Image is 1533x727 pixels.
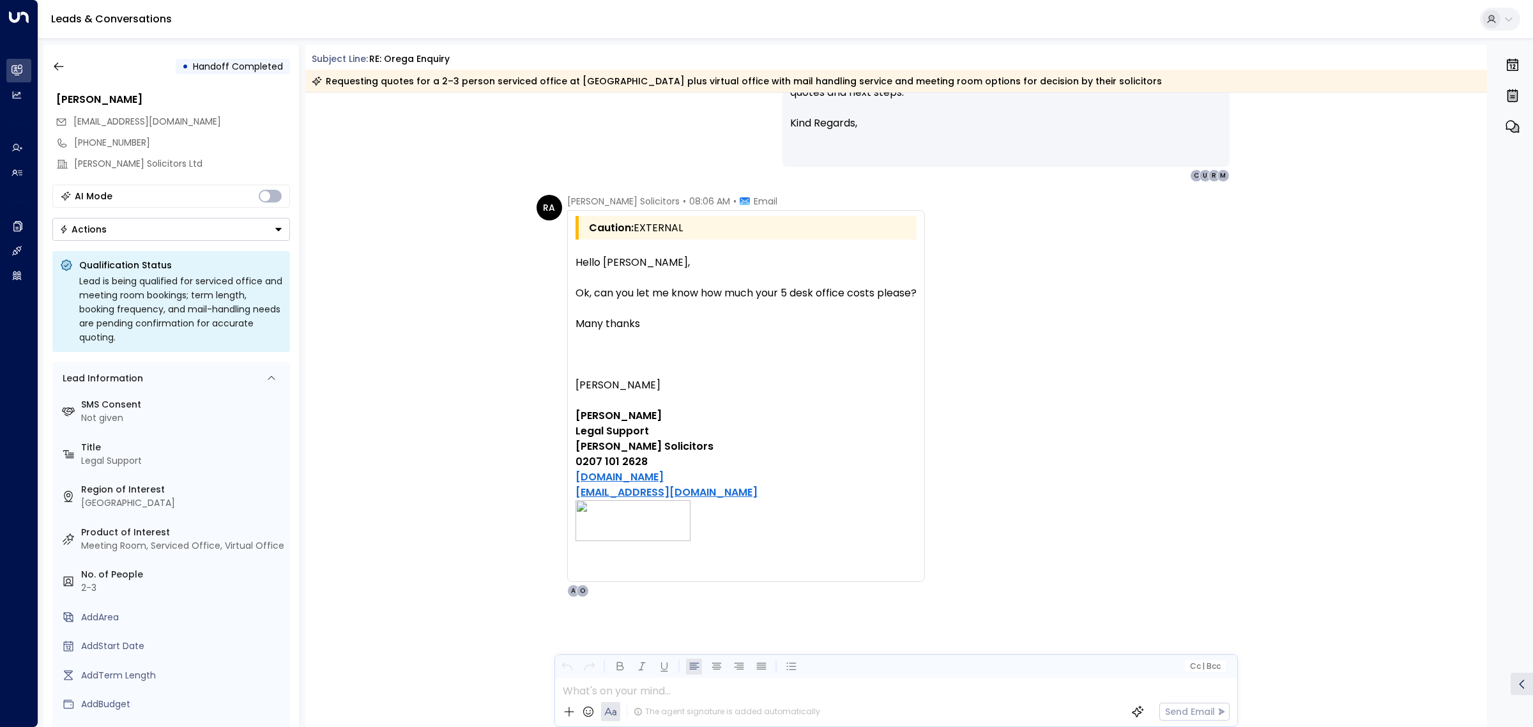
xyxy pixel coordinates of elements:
div: [PERSON_NAME] [56,92,290,107]
div: Actions [59,224,107,235]
div: AI Mode [75,190,112,203]
a: [DOMAIN_NAME] [576,470,664,485]
div: Lead is being qualified for serviced office and meeting room bookings; term length, booking frequ... [79,274,282,344]
span: Cc Bcc [1189,662,1220,671]
span: Kind Regards, [790,116,857,131]
div: AddBudget [81,698,285,711]
div: AddStart Date [81,639,285,653]
div: O [576,585,589,597]
div: Meeting Room, Serviced Office, Virtual Office [81,539,285,553]
span: 0207 101 2628 [576,454,648,470]
span: Legal Support [576,424,649,439]
div: Not given [81,411,285,425]
label: No. of People [81,568,285,581]
span: Caution: [589,220,634,236]
button: Undo [559,659,575,675]
span: Email [754,195,777,208]
div: U [1199,169,1212,182]
div: Requesting quotes for a 2–3 person serviced office at [GEOGRAPHIC_DATA] plus virtual office with ... [312,75,1162,88]
button: Cc|Bcc [1184,661,1225,673]
span: • [733,195,736,208]
p: Qualification Status [79,259,282,272]
div: Legal Support [81,454,285,468]
div: R [1208,169,1221,182]
span: info@reenanderson.com [73,115,221,128]
div: A [567,585,580,597]
div: EXTERNAL [589,220,913,236]
span: Hello [PERSON_NAME], [576,255,690,270]
label: Product of Interest [81,526,285,539]
div: [PERSON_NAME] Solicitors Ltd [74,157,290,171]
div: [PHONE_NUMBER] [74,136,290,149]
span: [PERSON_NAME] [576,408,662,424]
label: Region of Interest [81,483,285,496]
a: [EMAIL_ADDRESS][DOMAIN_NAME] [576,485,758,500]
span: [PERSON_NAME] Solicitors [567,195,680,208]
span: [PERSON_NAME] Solicitors [576,439,713,454]
div: C [1190,169,1203,182]
button: Actions [52,218,290,241]
span: Many thanks [576,316,640,332]
img: image001.png@01DC0865.363FC420 [576,500,691,540]
div: RA [537,195,562,220]
label: Title [81,441,285,454]
div: RE: Orega Enquiry [369,52,450,66]
span: | [1202,662,1205,671]
span: Subject Line: [312,52,368,65]
div: AddArea [81,611,285,624]
div: Button group with a nested menu [52,218,290,241]
a: Leads & Conversations [51,11,172,26]
div: AddTerm Length [81,669,285,682]
span: • [683,195,686,208]
div: [GEOGRAPHIC_DATA] [81,496,285,510]
div: M [1217,169,1230,182]
span: 08:06 AM [689,195,730,208]
div: The agent signature is added automatically [634,706,820,717]
label: SMS Consent [81,398,285,411]
div: Lead Information [58,372,143,385]
div: • [182,55,188,78]
span: Ok, can you let me know how much your 5 desk office costs please? [576,286,917,301]
span: Handoff Completed [193,60,283,73]
div: 2-3 [81,581,285,595]
button: Redo [581,659,597,675]
span: [EMAIL_ADDRESS][DOMAIN_NAME] [73,115,221,128]
span: [PERSON_NAME] [576,378,660,393]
